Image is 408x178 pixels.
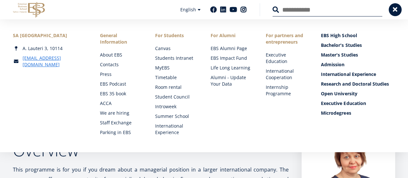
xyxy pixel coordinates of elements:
[155,65,197,71] a: MyEBS
[266,32,308,45] span: For partners and entrepreneurs
[321,110,395,116] a: Microdegrees
[2,90,6,94] input: Impactful Entrepreneurship
[100,90,142,97] a: EBS 35 book
[211,32,253,39] span: For Alumni
[321,90,395,97] a: Open University
[266,52,308,65] a: Executive Education
[155,113,197,120] a: Summer School
[211,55,253,61] a: EBS Impact Fund
[155,103,197,110] a: Introweek
[7,115,189,121] span: Entrepreneurship and Business Administration (session-based studies in [GEOGRAPHIC_DATA])
[321,61,395,68] a: Admission
[155,123,197,136] a: International Experience
[321,42,395,48] a: Bachelor's Studies
[138,0,158,6] span: Last name
[7,107,178,112] span: Entrepreneurship and Business Administration (daytime studies in [GEOGRAPHIC_DATA])
[155,84,197,90] a: Room rental
[13,32,87,39] div: SA [GEOGRAPHIC_DATA]
[100,71,142,78] a: Press
[321,52,395,58] a: Master's Studies
[13,45,87,52] div: A. Lauteri 3, 10114
[23,55,87,68] a: [EMAIL_ADDRESS][DOMAIN_NAME]
[2,115,6,120] input: Entrepreneurship and Business Administration (session-based studies in [GEOGRAPHIC_DATA])
[321,100,395,107] a: Executive Education
[13,142,289,158] h2: Overview
[2,99,6,103] input: International Business Administration
[100,139,142,145] a: Library
[100,110,142,116] a: We are hiring
[230,6,237,13] a: Youtube
[100,129,142,136] a: Parking in EBS
[100,81,142,87] a: EBS Podcast
[7,90,61,96] span: Impactful Entrepreneurship
[100,52,142,58] a: About EBS
[155,45,197,52] a: Canvas
[240,6,247,13] a: Instagram
[211,45,253,52] a: EBS Alumni Page
[266,68,308,81] a: International Cooperation
[155,55,197,61] a: Students Intranet
[100,61,142,68] a: Contacts
[2,107,6,111] input: Entrepreneurship and Business Administration (daytime studies in [GEOGRAPHIC_DATA])
[210,6,217,13] a: Facebook
[155,32,197,39] a: For Students
[100,120,142,126] a: Staff Exchange
[321,71,395,78] a: International Experience
[266,84,308,97] a: Internship Programme
[211,74,253,87] a: Alumni - Update Your Data
[100,100,142,107] a: ACCA
[220,6,226,13] a: Linkedin
[321,32,395,39] a: EBS High School
[100,32,142,45] span: General Information
[321,81,395,87] a: Research and Doctoral Studies
[155,94,197,100] a: Student Council
[155,74,197,81] a: Timetable
[7,98,80,104] span: International Business Administration
[211,65,253,71] a: Life Long Learning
